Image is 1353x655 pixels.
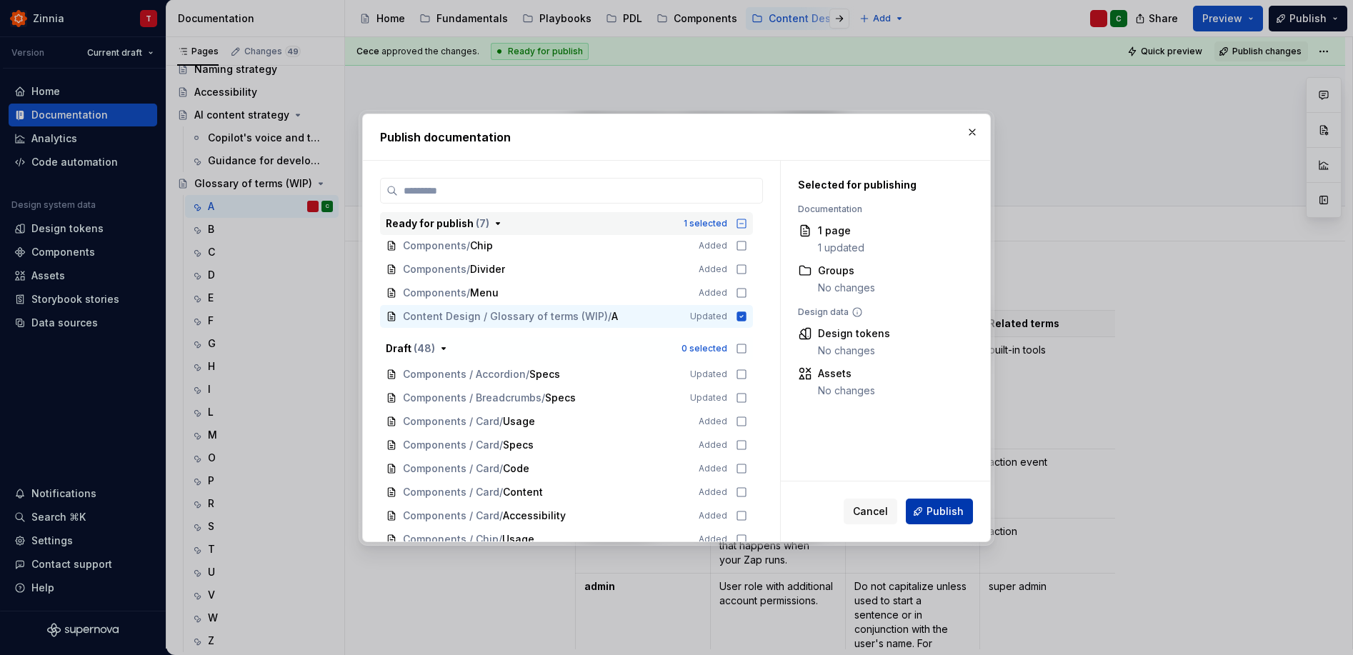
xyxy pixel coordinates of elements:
span: A [611,309,640,324]
span: / [499,485,503,499]
span: Specs [529,367,560,381]
span: Components / Accordion [403,367,526,381]
span: Added [699,264,727,275]
div: Design tokens [818,326,890,341]
span: / [541,391,545,405]
span: ( 7 ) [476,217,489,229]
h2: Publish documentation [380,129,973,146]
div: Documentation [798,204,957,215]
span: Usage [503,414,535,429]
span: Components / Card [403,414,499,429]
div: Ready for publish [386,216,489,231]
div: Assets [818,366,875,381]
div: 0 selected [682,343,727,354]
span: Usage [502,532,534,546]
button: Publish [906,499,973,524]
span: / [499,509,503,523]
span: / [499,438,503,452]
span: / [608,309,611,324]
span: / [499,461,503,476]
span: Components / Card [403,461,499,476]
button: Draft (48)0 selected [380,337,753,360]
span: Updated [690,311,727,322]
span: Chip [470,239,499,253]
span: Updated [690,369,727,380]
div: 1 page [818,224,864,238]
div: Draft [386,341,435,356]
div: 1 updated [818,241,864,255]
span: Specs [545,391,576,405]
span: Added [699,439,727,451]
span: Cancel [853,504,888,519]
span: Accessibility [503,509,566,523]
span: Specs [503,438,534,452]
span: Added [699,287,727,299]
span: Components [403,286,466,300]
span: Added [699,416,727,427]
span: / [466,262,470,276]
span: Content Design / Glossary of terms (WIP) [403,309,608,324]
span: ( 48 ) [414,342,435,354]
span: Components / Card [403,438,499,452]
div: 1 selected [684,218,727,229]
span: Added [699,463,727,474]
div: No changes [818,281,875,295]
span: Code [503,461,531,476]
span: Added [699,534,727,545]
button: Cancel [844,499,897,524]
span: Components / Breadcrumbs [403,391,541,405]
span: Menu [470,286,499,300]
div: No changes [818,384,875,398]
div: No changes [818,344,890,358]
span: Publish [927,504,964,519]
div: Selected for publishing [798,178,957,192]
span: / [526,367,529,381]
span: Divider [470,262,505,276]
span: Components [403,262,466,276]
span: / [466,286,470,300]
span: / [499,414,503,429]
span: Content [503,485,543,499]
span: Updated [690,392,727,404]
span: Components [403,239,466,253]
span: Components / Card [403,485,499,499]
span: / [466,239,470,253]
span: Added [699,510,727,521]
div: Groups [818,264,875,278]
button: Ready for publish (7)1 selected [380,212,753,235]
span: Added [699,240,727,251]
div: Design data [798,306,957,318]
span: / [499,532,502,546]
span: Components / Card [403,509,499,523]
span: Added [699,486,727,498]
span: Components / Chip [403,532,499,546]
